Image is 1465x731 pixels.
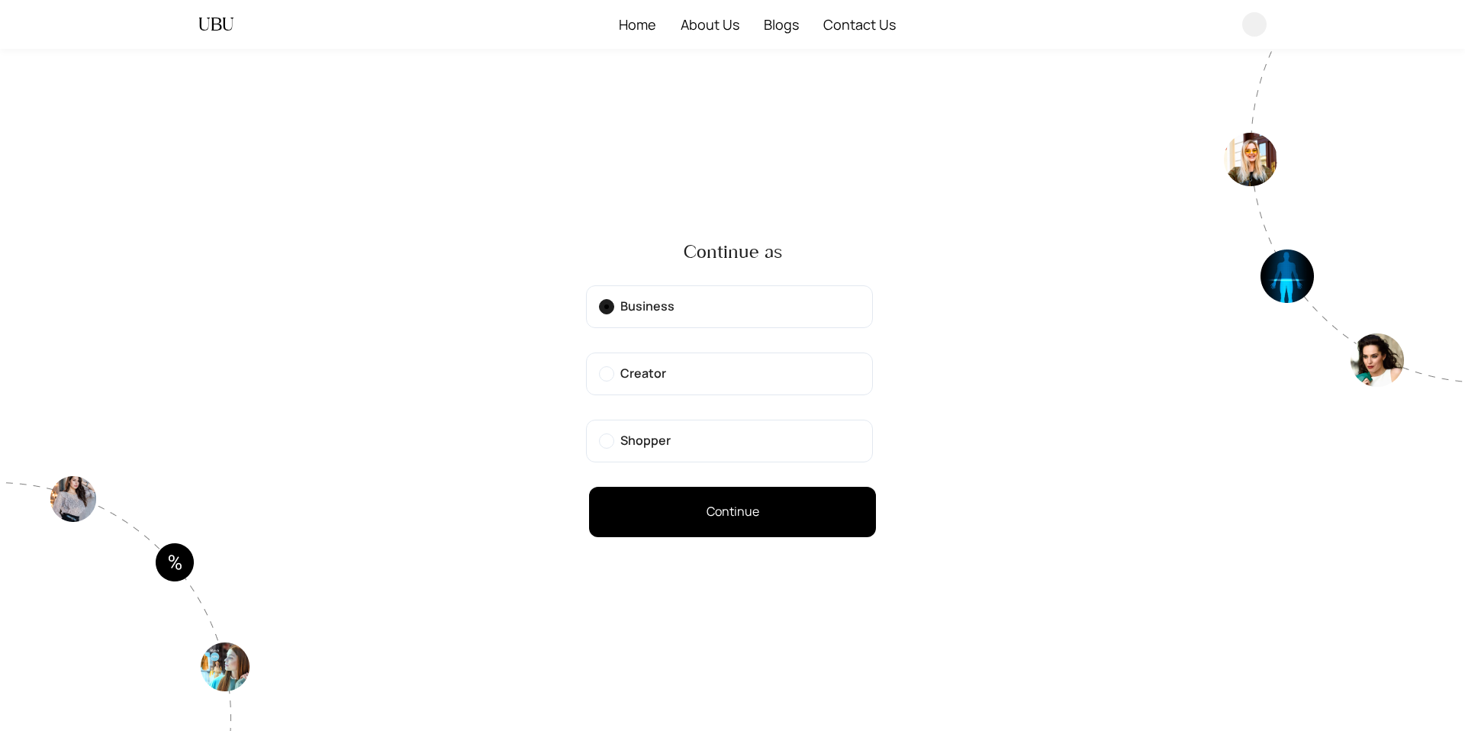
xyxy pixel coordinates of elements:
[589,243,876,261] span: Continue as
[1224,49,1465,387] img: authpagecirlce2-Tt0rwQ38.png
[620,365,666,382] span: Creator
[589,487,876,537] button: Continue
[620,298,675,314] span: Business
[707,502,759,521] span: Continue
[620,432,671,449] span: Shopper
